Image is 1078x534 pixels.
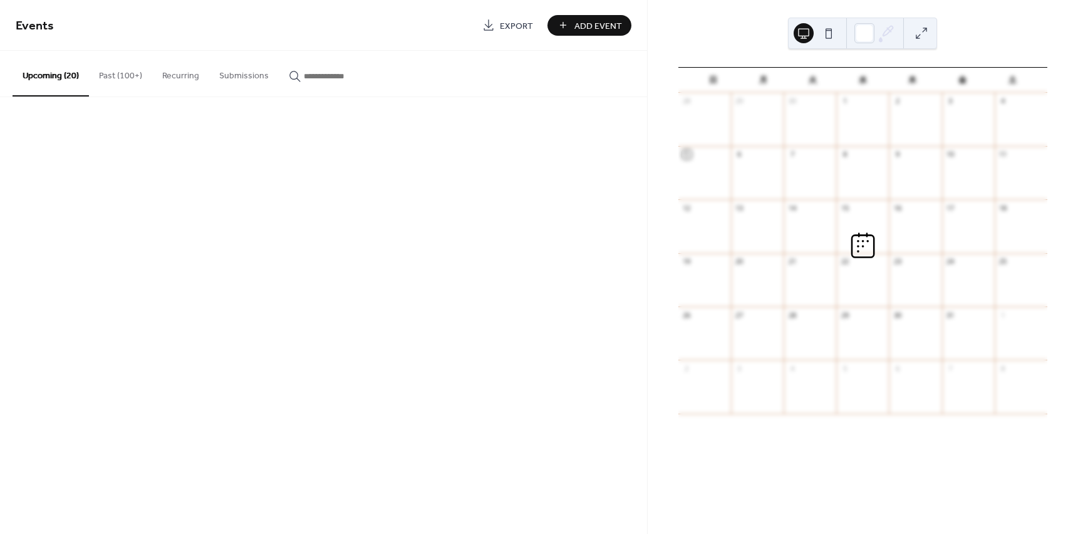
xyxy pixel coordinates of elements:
[89,51,152,95] button: Past (100+)
[998,203,1008,212] div: 18
[987,68,1037,93] div: 土
[840,257,849,266] div: 22
[574,19,622,33] span: Add Event
[787,203,797,212] div: 14
[735,203,744,212] div: 13
[688,68,739,93] div: 日
[893,364,902,373] div: 6
[893,97,902,106] div: 2
[840,150,849,159] div: 8
[738,68,788,93] div: 月
[682,150,692,159] div: 5
[888,68,938,93] div: 木
[938,68,988,93] div: 金
[682,310,692,320] div: 26
[998,97,1008,106] div: 4
[682,97,692,106] div: 28
[787,364,797,373] div: 4
[682,364,692,373] div: 2
[209,51,279,95] button: Submissions
[500,19,533,33] span: Export
[893,150,902,159] div: 9
[13,51,89,97] button: Upcoming (20)
[735,364,744,373] div: 3
[946,150,955,159] div: 10
[946,97,955,106] div: 3
[837,68,888,93] div: 水
[788,68,838,93] div: 火
[946,257,955,266] div: 24
[998,310,1008,320] div: 1
[998,257,1008,266] div: 25
[787,310,797,320] div: 28
[735,310,744,320] div: 27
[547,15,631,36] button: Add Event
[787,150,797,159] div: 7
[998,150,1008,159] div: 11
[946,310,955,320] div: 31
[946,203,955,212] div: 17
[998,364,1008,373] div: 8
[840,97,849,106] div: 1
[840,310,849,320] div: 29
[787,257,797,266] div: 21
[840,203,849,212] div: 15
[735,97,744,106] div: 29
[735,150,744,159] div: 6
[893,257,902,266] div: 23
[893,310,902,320] div: 30
[682,203,692,212] div: 12
[840,364,849,373] div: 5
[682,257,692,266] div: 19
[787,97,797,106] div: 30
[893,203,902,212] div: 16
[735,257,744,266] div: 20
[16,14,54,38] span: Events
[946,364,955,373] div: 7
[473,15,542,36] a: Export
[152,51,209,95] button: Recurring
